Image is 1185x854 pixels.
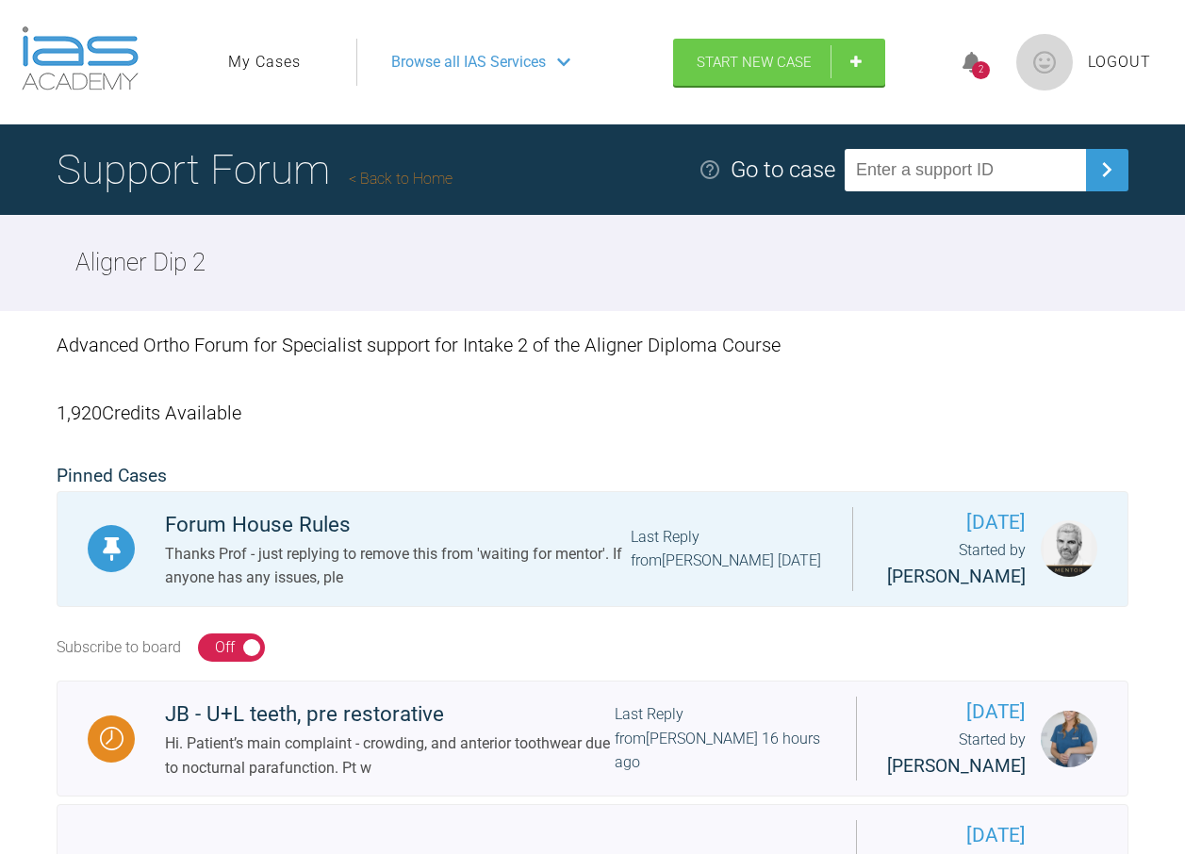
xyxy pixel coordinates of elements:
[1041,711,1097,767] img: Katherine Weatherly
[100,727,123,750] img: Waiting
[57,311,1128,379] div: Advanced Ortho Forum for Specialist support for Intake 2 of the Aligner Diploma Course
[845,149,1086,191] input: Enter a support ID
[883,507,1026,538] span: [DATE]
[887,728,1026,780] div: Started by
[731,152,835,188] div: Go to case
[1041,520,1097,577] img: Ross Hobson
[165,508,631,542] div: Forum House Rules
[57,681,1128,797] a: WaitingJB - U+L teeth, pre restorativeHi. Patient’s main complaint - crowding, and anterior tooth...
[887,820,1026,851] span: [DATE]
[887,566,1026,587] span: [PERSON_NAME]
[57,137,453,203] h1: Support Forum
[57,491,1128,608] a: PinnedForum House RulesThanks Prof - just replying to remove this from 'waiting for mentor'. If a...
[1092,155,1122,185] img: chevronRight.28bd32b0.svg
[673,39,885,86] a: Start New Case
[75,243,206,283] h2: Aligner Dip 2
[165,698,615,731] div: JB - U+L teeth, pre restorative
[22,26,139,90] img: logo-light.3e3ef733.png
[57,635,181,660] div: Subscribe to board
[57,379,1128,447] div: 1,920 Credits Available
[391,50,546,74] span: Browse all IAS Services
[1088,50,1151,74] a: Logout
[1016,34,1073,90] img: profile.png
[100,537,123,561] img: Pinned
[887,697,1026,728] span: [DATE]
[349,170,453,188] a: Back to Home
[883,538,1026,591] div: Started by
[215,635,235,660] div: Off
[615,702,826,775] div: Last Reply from [PERSON_NAME] 16 hours ago
[631,525,822,573] div: Last Reply from [PERSON_NAME] [DATE]
[697,54,812,71] span: Start New Case
[165,731,615,780] div: Hi. Patient’s main complaint - crowding, and anterior toothwear due to nocturnal parafunction. Pt w
[699,158,721,181] img: help.e70b9f3d.svg
[887,755,1026,777] span: [PERSON_NAME]
[228,50,301,74] a: My Cases
[165,542,631,590] div: Thanks Prof - just replying to remove this from 'waiting for mentor'. If anyone has any issues, ple
[972,61,990,79] div: 2
[57,462,1128,491] h2: Pinned Cases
